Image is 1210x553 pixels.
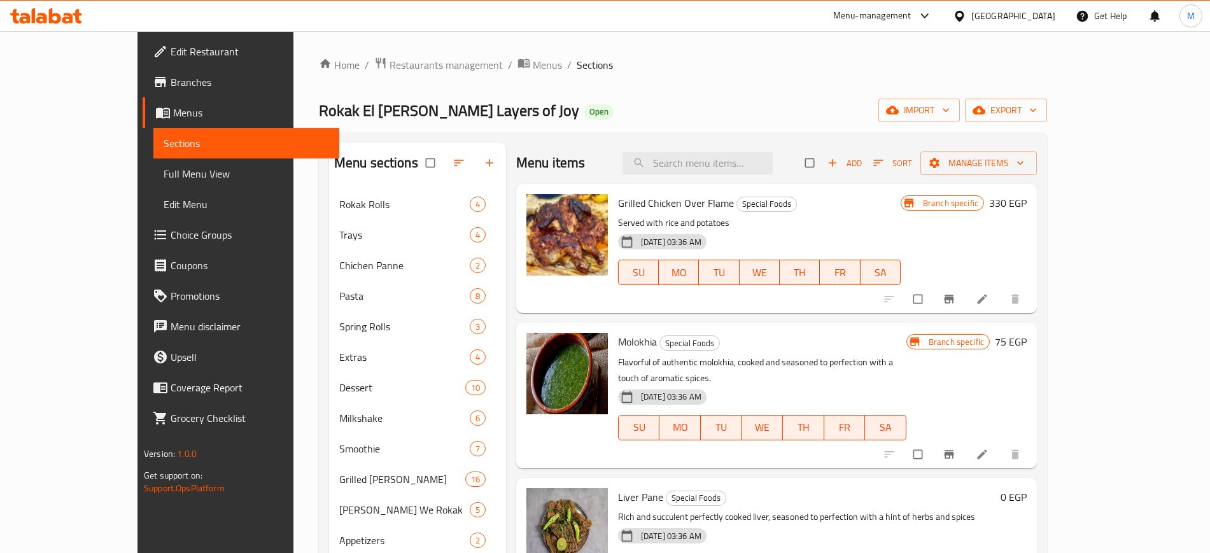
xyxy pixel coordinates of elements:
span: Restaurants management [390,57,503,73]
span: Trays [339,227,470,242]
div: Dessert10 [329,372,506,403]
h2: Menu items [516,153,586,172]
span: Add item [824,153,865,173]
span: WE [747,418,778,437]
button: TU [701,415,742,440]
span: 16 [466,473,485,486]
span: export [975,102,1037,118]
h6: 0 EGP [1001,488,1027,506]
div: items [470,502,486,517]
div: Special Foods [666,491,726,506]
button: Add [824,153,865,173]
span: 4 [470,199,485,211]
span: Rokak Rolls [339,197,470,212]
button: TH [783,415,824,440]
span: import [889,102,950,118]
div: Grilled Rokak Almadak [339,472,465,487]
span: 5 [470,504,485,516]
button: delete [1001,285,1032,313]
span: FR [829,418,861,437]
span: Upsell [171,349,329,365]
span: 8 [470,290,485,302]
span: Menu disclaimer [171,319,329,334]
button: SA [861,260,901,285]
span: Smoothie [339,441,470,456]
a: Edit Menu [153,189,339,220]
a: Edit menu item [976,293,991,305]
span: Special Foods [660,336,719,351]
button: Manage items [920,151,1037,175]
a: Coupons [143,250,339,281]
a: Coverage Report [143,372,339,403]
span: Coverage Report [171,380,329,395]
span: [PERSON_NAME] We Rokak [339,502,470,517]
div: Grilled [PERSON_NAME]16 [329,464,506,494]
nav: breadcrumb [319,57,1047,73]
h2: Menu sections [334,153,418,172]
span: SA [866,263,896,282]
span: FR [825,263,855,282]
span: Dessert [339,380,465,395]
div: Extras4 [329,342,506,372]
span: SA [870,418,901,437]
span: Select to update [906,287,932,311]
div: Special Foods [659,335,720,351]
span: MO [664,263,694,282]
span: 3 [470,321,485,333]
img: Molokhia [526,333,608,414]
div: Menu-management [833,8,911,24]
span: Coupons [171,258,329,273]
div: items [470,349,486,365]
span: 4 [470,229,485,241]
button: WE [742,415,783,440]
p: Flavorful of authentic molokhia, cooked and seasoned to perfection with a touch of aromatic spices. [618,354,906,386]
a: Support.OpsPlatform [144,480,225,496]
span: Sort items [865,153,920,173]
div: items [470,533,486,548]
span: Spring Rolls [339,319,470,334]
button: SU [618,415,659,440]
span: Grilled Chicken Over Flame [618,193,734,213]
a: Promotions [143,281,339,311]
div: Extras [339,349,470,365]
span: M [1187,9,1195,23]
span: Edit Restaurant [171,44,329,59]
span: 6 [470,412,485,424]
a: Branches [143,67,339,97]
a: Upsell [143,342,339,372]
span: Manage items [931,155,1027,171]
div: items [470,441,486,456]
span: Branches [171,74,329,90]
button: import [878,99,960,122]
div: Milkshake [339,410,470,426]
button: TH [780,260,820,285]
span: Liver Pane [618,487,663,507]
button: WE [740,260,780,285]
button: Sort [870,153,915,173]
a: Choice Groups [143,220,339,250]
a: Grocery Checklist [143,403,339,433]
h6: 330 EGP [989,194,1027,212]
li: / [567,57,572,73]
span: TU [704,263,734,282]
span: Branch specific [918,197,983,209]
div: Milkshake6 [329,403,506,433]
div: Smoothie7 [329,433,506,464]
button: Branch-specific-item [935,285,966,313]
span: Menus [173,105,329,120]
span: Menus [533,57,562,73]
span: Full Menu View [164,166,329,181]
a: Restaurants management [374,57,503,73]
span: 2 [470,535,485,547]
div: items [470,410,486,426]
span: Promotions [171,288,329,304]
button: FR [820,260,860,285]
span: Special Foods [666,491,726,505]
span: TU [706,418,737,437]
span: 1.0.0 [177,445,197,462]
span: Choice Groups [171,227,329,242]
span: TH [788,418,819,437]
